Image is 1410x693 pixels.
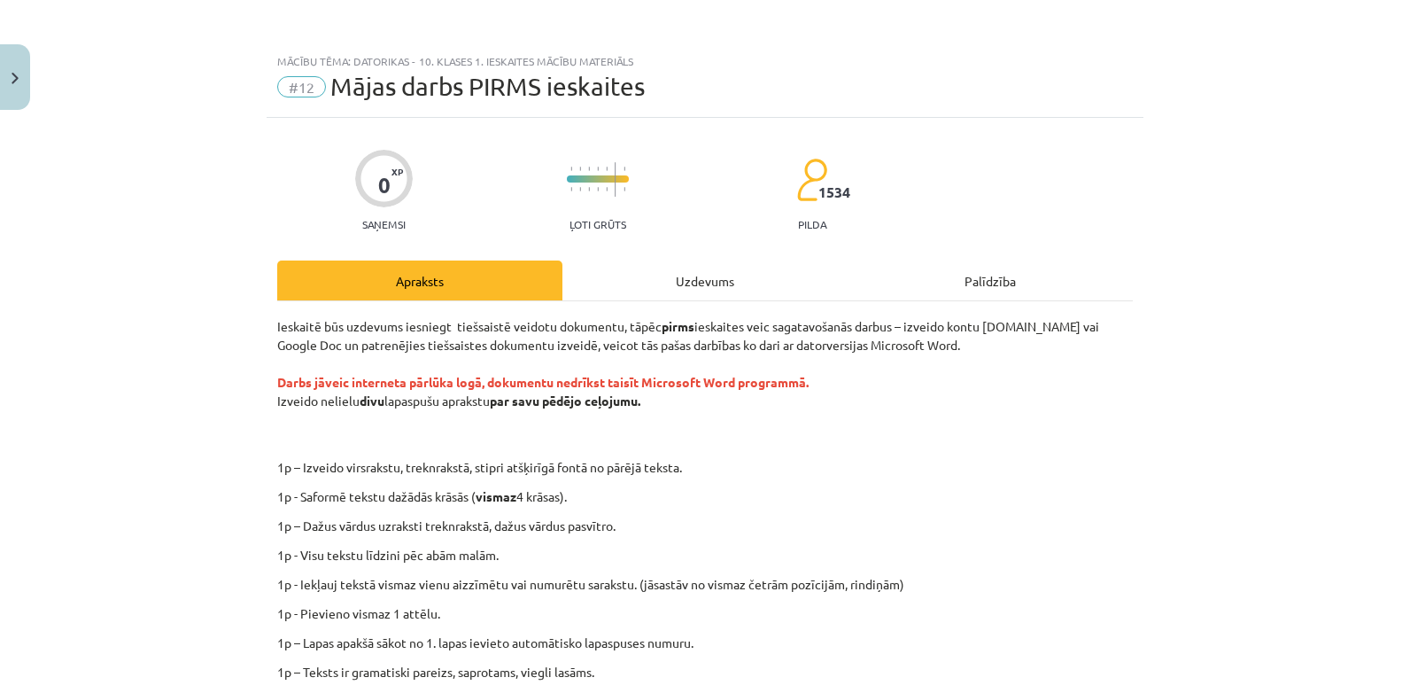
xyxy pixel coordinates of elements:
[378,173,391,198] div: 0
[624,187,625,191] img: icon-short-line-57e1e144782c952c97e751825c79c345078a6d821885a25fce030b3d8c18986b.svg
[360,393,384,409] strong: divu
[277,663,1133,681] p: 1p – Teksts ir gramatiski pareizs, saprotams, viegli lasāms.
[277,487,1133,506] p: 1p - Saformē tekstu dažādās krāsās ( 4 krāsas).
[277,634,1133,652] p: 1p – Lapas apakšā sākot no 1. lapas ievieto automātisko lapaspuses numuru.
[615,162,616,197] img: icon-long-line-d9ea69661e0d244f92f715978eff75569469978d946b2353a9bb055b3ed8787d.svg
[848,261,1133,300] div: Palīdzība
[490,393,640,409] strong: par savu pēdējo ceļojumu.
[277,317,1133,448] p: Ieskaitē būs uzdevums iesniegt tiešsaistē veidotu dokumentu, tāpēc ieskaites veic sagatavošanās d...
[624,167,625,171] img: icon-short-line-57e1e144782c952c97e751825c79c345078a6d821885a25fce030b3d8c18986b.svg
[597,167,599,171] img: icon-short-line-57e1e144782c952c97e751825c79c345078a6d821885a25fce030b3d8c18986b.svg
[798,218,826,230] p: pilda
[355,218,413,230] p: Saņemsi
[606,167,608,171] img: icon-short-line-57e1e144782c952c97e751825c79c345078a6d821885a25fce030b3d8c18986b.svg
[12,73,19,84] img: icon-close-lesson-0947bae3869378f0d4975bcd49f059093ad1ed9edebbc8119c70593378902aed.svg
[597,187,599,191] img: icon-short-line-57e1e144782c952c97e751825c79c345078a6d821885a25fce030b3d8c18986b.svg
[391,167,403,176] span: XP
[277,261,562,300] div: Apraksts
[277,604,1133,623] p: 1p - Pievieno vismaz 1 attēlu.
[588,187,590,191] img: icon-short-line-57e1e144782c952c97e751825c79c345078a6d821885a25fce030b3d8c18986b.svg
[569,218,626,230] p: Ļoti grūts
[277,517,1133,535] p: 1p – Dažus vārdus uzraksti treknrakstā, dažus vārdus pasvītro.
[818,184,850,200] span: 1534
[579,187,581,191] img: icon-short-line-57e1e144782c952c97e751825c79c345078a6d821885a25fce030b3d8c18986b.svg
[277,76,326,97] span: #12
[277,55,1133,67] div: Mācību tēma: Datorikas - 10. klases 1. ieskaites mācību materiāls
[330,72,645,101] span: Mājas darbs PIRMS ieskaites
[588,167,590,171] img: icon-short-line-57e1e144782c952c97e751825c79c345078a6d821885a25fce030b3d8c18986b.svg
[277,374,809,390] strong: Darbs jāveic interneta pārlūka logā, dokumentu nedrīkst taisīt Microsoft Word programmā.
[476,488,516,504] strong: vismaz
[377,458,1150,477] p: 1p – Izveido virsrakstu, treknrakstā, stipri atšķirīgā fontā no pārējā teksta.
[579,167,581,171] img: icon-short-line-57e1e144782c952c97e751825c79c345078a6d821885a25fce030b3d8c18986b.svg
[662,318,694,334] strong: pirms
[606,187,608,191] img: icon-short-line-57e1e144782c952c97e751825c79c345078a6d821885a25fce030b3d8c18986b.svg
[277,575,1133,594] p: 1p - Iekļauj tekstā vismaz vienu aizzīmētu vai numurētu sarakstu. (jāsastāv no vismaz četrām pozī...
[277,546,1133,565] p: 1p - Visu tekstu līdzini pēc abām malām.
[796,158,827,202] img: students-c634bb4e5e11cddfef0936a35e636f08e4e9abd3cc4e673bd6f9a4125e45ecb1.svg
[570,187,572,191] img: icon-short-line-57e1e144782c952c97e751825c79c345078a6d821885a25fce030b3d8c18986b.svg
[562,261,848,300] div: Uzdevums
[570,167,572,171] img: icon-short-line-57e1e144782c952c97e751825c79c345078a6d821885a25fce030b3d8c18986b.svg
